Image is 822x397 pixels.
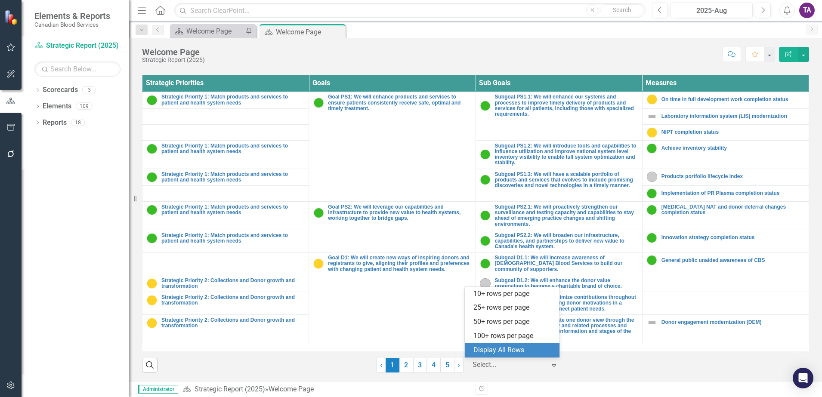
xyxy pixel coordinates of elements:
[476,230,642,252] td: Double-Click to Edit Right Click for Context Menu
[495,295,638,312] a: Subgoal D1.3: We will maximize contributions throughout the donor’s lifetime, aligning donor moti...
[147,233,157,243] img: On Target
[142,292,309,315] td: Double-Click to Edit Right Click for Context Menu
[480,259,491,269] img: On Target
[671,3,753,18] button: 2025-Aug
[142,230,309,252] td: Double-Click to Edit Right Click for Context Menu
[495,278,638,289] a: Subgoal D1.2: We will enhance the donor value proposition to become a charitable brand of choice.
[43,118,67,128] a: Reports
[195,385,265,393] a: Strategic Report (2025)
[647,188,657,199] img: On Target
[661,235,804,240] a: Innovation strategy completion status
[476,140,642,169] td: Double-Click to Edit Right Click for Context Menu
[182,385,469,394] div: »
[161,94,304,105] a: Strategic Priority 1: Match products and services to patient and health system needs
[276,27,343,37] div: Welcome Page
[142,314,309,343] td: Double-Click to Edit Right Click for Context Menu
[34,62,121,77] input: Search Below...
[142,57,205,63] div: Strategic Report (2025)
[309,201,476,252] td: Double-Click to Edit Right Click for Context Menu
[71,119,85,126] div: 18
[76,103,93,110] div: 109
[476,169,642,201] td: Double-Click to Edit Right Click for Context Menu
[647,233,657,243] img: On Target
[495,204,638,227] a: Subgoal PS2.1: We will proactively strengthen our surveillance and testing capacity and capabilit...
[43,85,78,95] a: Scorecards
[642,230,809,252] td: Double-Click to Edit Right Click for Context Menu
[647,172,657,182] img: No Information
[495,317,638,340] a: Subgoal D1.4: We will create one donor view through the introduction of technology and related pr...
[642,108,809,124] td: Double-Click to Edit Right Click for Context Menu
[799,3,815,18] button: TA
[661,191,804,196] a: Implementation of PR Plasma completion status
[142,140,309,169] td: Double-Click to Edit Right Click for Context Menu
[642,92,809,108] td: Double-Click to Edit Right Click for Context Menu
[661,97,804,102] a: On time in full development work completion status
[458,361,460,369] span: ›
[473,289,554,299] div: 10+ rows per page
[413,358,427,372] a: 3
[793,368,813,388] div: Open Intercom Messenger
[328,255,471,272] a: Goal D1: We will create new ways of inspiring donors and registrants to give, aligning their prof...
[313,98,324,108] img: On Target
[309,92,476,202] td: Double-Click to Edit Right Click for Context Menu
[161,233,304,244] a: Strategic Priority 1: Match products and services to patient and health system needs
[642,201,809,230] td: Double-Click to Edit Right Click for Context Menu
[613,6,631,13] span: Search
[142,92,309,108] td: Double-Click to Edit Right Click for Context Menu
[476,201,642,230] td: Double-Click to Edit Right Click for Context Menu
[399,358,413,372] a: 2
[661,204,804,215] a: [MEDICAL_DATA] NAT and donor deferral changes completion status
[43,102,71,111] a: Elements
[142,201,309,230] td: Double-Click to Edit Right Click for Context Menu
[138,385,178,394] span: Administrator
[495,255,638,272] a: Subgoal D1.1: We will increase awareness of [DEMOGRAPHIC_DATA] Blood Services to build our commun...
[34,21,110,28] small: Canadian Blood Services
[4,10,19,25] img: ClearPoint Strategy
[647,317,657,328] img: Not Defined
[386,358,399,372] span: 1
[642,314,809,343] td: Double-Click to Edit Right Click for Context Menu
[172,26,243,37] a: Welcome Page
[661,114,804,119] a: Laboratory information system (LIS) modernization
[480,101,491,111] img: On Target
[441,358,454,372] a: 5
[328,204,471,222] a: Goal PS2: We will leverage our capabilities and infrastructure to provide new value to health sys...
[473,331,554,341] div: 100+ rows per page
[161,278,304,289] a: Strategic Priority 2: Collections and Donor growth and transformation
[147,205,157,215] img: On Target
[174,3,646,18] input: Search ClearPoint...
[269,385,314,393] div: Welcome Page
[34,11,110,21] span: Elements & Reports
[473,317,554,327] div: 50+ rows per page
[674,6,750,16] div: 2025-Aug
[161,317,304,329] a: Strategic Priority 2: Collections and Donor growth and transformation
[186,26,243,37] div: Welcome Page
[142,169,309,185] td: Double-Click to Edit Right Click for Context Menu
[34,41,121,51] a: Strategic Report (2025)
[147,295,157,305] img: Caution
[473,345,554,355] div: Display All Rows
[661,320,804,325] a: Donor engagement modernization (DEM)
[642,169,809,185] td: Double-Click to Edit Right Click for Context Menu
[82,86,96,94] div: 3
[647,255,657,265] img: On Target
[313,208,324,218] img: On Target
[480,236,491,246] img: On Target
[647,94,657,105] img: Caution
[480,210,491,221] img: On Target
[309,252,476,343] td: Double-Click to Edit Right Click for Context Menu
[661,258,804,263] a: General public unaided awareness of CBS
[427,358,441,372] a: 4
[495,143,638,166] a: Subgoal PS1.2: We will introduce tools and capabilities to influence utilization and improve nati...
[642,124,809,140] td: Double-Click to Edit Right Click for Context Menu
[476,92,642,140] td: Double-Click to Edit Right Click for Context Menu
[480,278,491,289] img: No Information
[642,185,809,201] td: Double-Click to Edit Right Click for Context Menu
[495,233,638,250] a: Subgoal PS2.2: We will broaden our infrastructure, capabilities, and partnerships to deliver new ...
[642,140,809,169] td: Double-Click to Edit Right Click for Context Menu
[147,95,157,105] img: On Target
[147,278,157,289] img: Caution
[476,275,642,292] td: Double-Click to Edit Right Click for Context Menu
[161,172,304,183] a: Strategic Priority 1: Match products and services to patient and health system needs
[661,145,804,151] a: Achieve inventory stability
